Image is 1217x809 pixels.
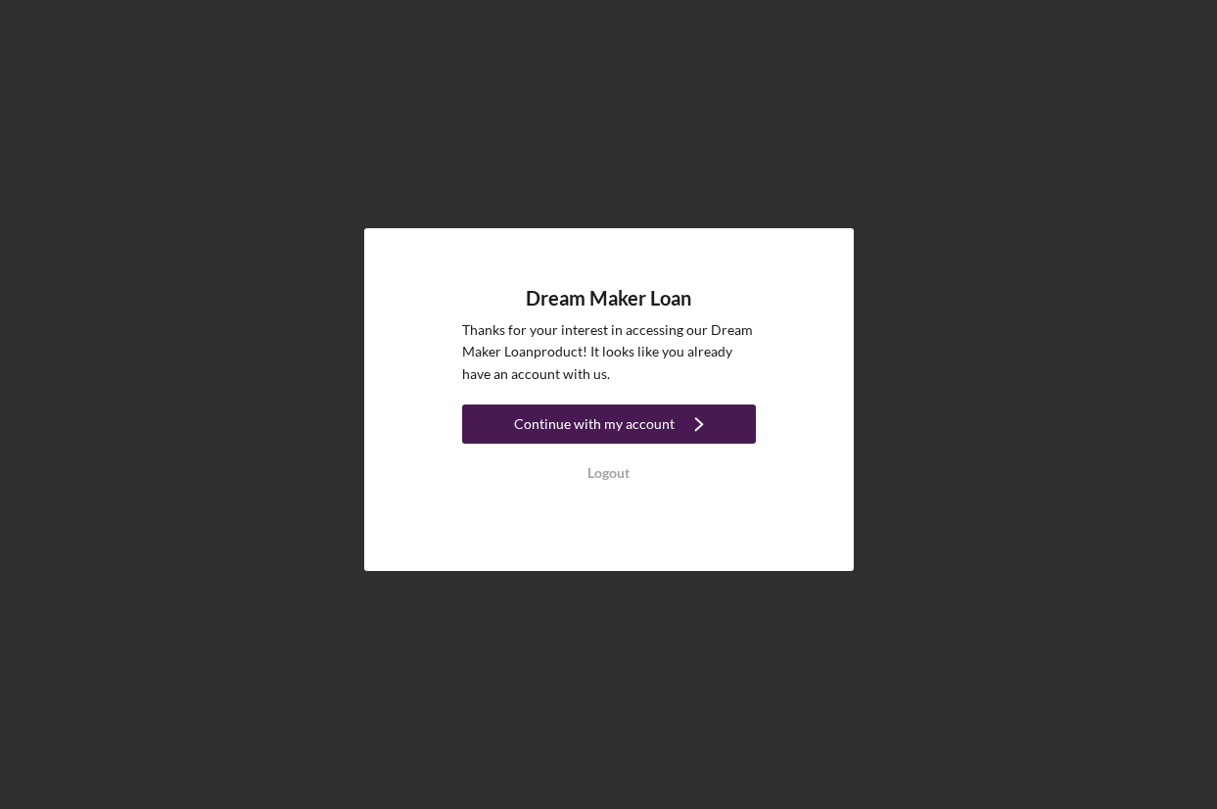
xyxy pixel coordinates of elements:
button: Logout [462,453,756,493]
button: Continue with my account [462,404,756,444]
a: Continue with my account [462,404,756,449]
div: Continue with my account [514,404,675,444]
p: Thanks for your interest in accessing our Dream Maker Loan product! It looks like you already hav... [462,319,756,385]
div: Logout [587,453,630,493]
h4: Dream Maker Loan [526,287,691,309]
